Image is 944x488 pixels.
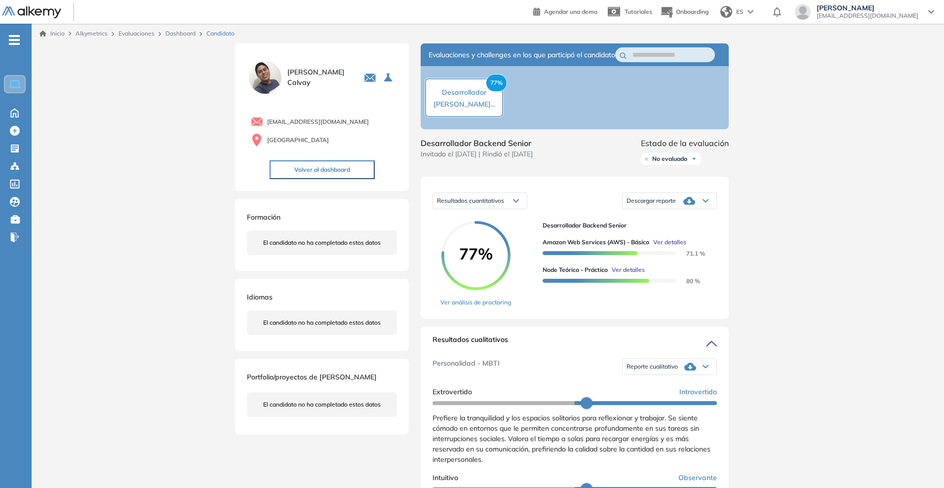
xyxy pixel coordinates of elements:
span: No evaluado [652,155,687,163]
span: Desarrollador Backend Senior [421,137,533,149]
span: El candidato no ha completado estos datos [263,400,381,409]
span: Prefiere la tranquilidad y los espacios solitarios para reflexionar y trabajar. Se siente cómodo ... [433,413,710,464]
span: Formación [247,213,280,222]
span: El candidato no ha completado estos datos [263,318,381,327]
span: Tutoriales [625,8,652,15]
span: [EMAIL_ADDRESS][DOMAIN_NAME] [817,12,918,20]
span: Agendar una demo [544,8,597,15]
span: Evaluaciones y challenges en los que participó el candidato [429,50,615,60]
span: ES [736,7,744,16]
span: Candidato [206,29,235,38]
span: Desarrollador [PERSON_NAME]... [433,88,495,109]
button: Volver al dashboard [270,160,375,179]
span: Estado de la evaluación [641,137,729,149]
span: [PERSON_NAME] [817,4,918,12]
button: Ver detalles [649,238,686,247]
span: Resultados cualitativos [433,335,508,350]
span: El candidato no ha completado estos datos [263,238,381,247]
img: Logo [2,6,61,19]
a: Dashboard [165,30,196,37]
span: 80 % [674,277,700,285]
button: Onboarding [660,1,708,23]
span: [PERSON_NAME] Calvay [287,67,352,88]
span: Invitado el [DATE] | Rindió el [DATE] [421,149,533,159]
img: Ícono de flecha [691,156,697,162]
span: Node Teórico - Práctico [543,265,608,274]
a: Inicio [39,29,65,38]
span: 77% [486,74,507,92]
span: Intuitivo [433,473,458,483]
span: 71.1 % [674,250,705,257]
span: Desarrollador Backend Senior [543,221,709,230]
span: Idiomas [247,293,273,301]
span: Introvertido [679,387,717,397]
span: [GEOGRAPHIC_DATA] [267,136,329,145]
span: Alkymetrics [76,30,108,37]
a: Agendar una demo [533,5,597,17]
span: Portfolio/proyectos de [PERSON_NAME] [247,373,377,381]
a: Evaluaciones [118,30,155,37]
img: arrow [747,10,753,14]
span: 77% [441,246,511,262]
span: Personalidad - MBTI [433,358,500,375]
span: Descargar reporte [627,197,676,205]
span: Ver detalles [653,238,686,247]
i: - [9,39,20,41]
span: Ver detalles [612,265,645,274]
button: Ver detalles [608,265,645,274]
span: Reporte cualitativo [627,363,678,371]
img: world [720,6,732,18]
span: Observante [678,473,717,483]
span: Amazon Web Services (AWS) - Básico [543,238,649,247]
span: [EMAIL_ADDRESS][DOMAIN_NAME] [267,117,369,126]
span: Onboarding [676,8,708,15]
span: Extrovertido [433,387,472,397]
span: Resultados cuantitativos [437,197,504,204]
img: PROFILE_MENU_LOGO_USER [247,59,283,96]
a: Ver análisis de proctoring [440,298,511,307]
